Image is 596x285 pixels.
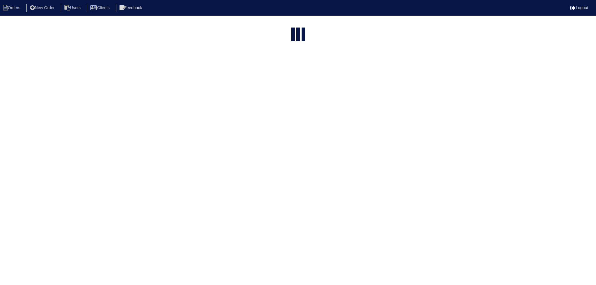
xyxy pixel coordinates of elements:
a: New Order [26,5,59,10]
a: Users [61,5,86,10]
li: Clients [87,4,115,12]
li: Feedback [116,4,147,12]
li: Users [61,4,86,12]
a: Logout [570,5,588,10]
li: New Order [26,4,59,12]
a: Clients [87,5,115,10]
div: loading... [296,28,300,41]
